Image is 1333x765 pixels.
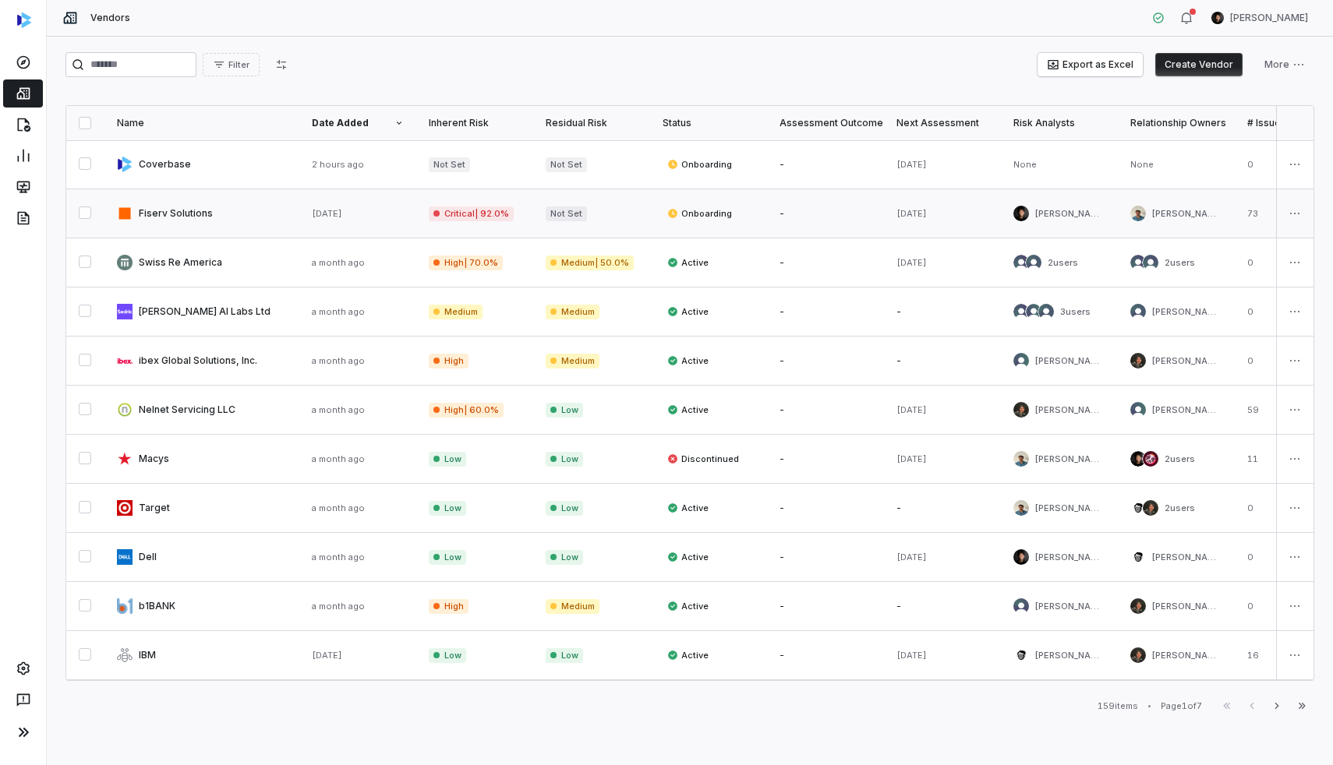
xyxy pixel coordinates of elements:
[1035,502,1105,514] span: [PERSON_NAME]
[17,12,31,28] img: svg%3e
[1026,304,1041,319] img: Danny Higdon avatar
[1130,206,1146,221] img: Rohan Chitalia avatar
[767,582,884,631] td: -
[429,354,468,368] span: High
[1035,355,1105,367] span: [PERSON_NAME]
[667,649,709,661] span: Active
[1230,12,1308,24] span: [PERSON_NAME]
[767,287,884,337] td: -
[228,59,249,71] span: Filter
[1130,117,1222,129] div: Relationship Owners
[1130,500,1146,516] img: Gus Cuddy avatar
[1060,306,1091,317] span: 3 users
[1013,500,1029,516] img: Rohan Chitalia avatar
[312,601,365,612] span: a month ago
[896,404,927,415] span: [DATE]
[90,12,130,24] span: Vendors
[1130,451,1146,467] img: Clarence Chio avatar
[667,453,739,465] span: Discontinued
[429,256,503,270] span: High | 70.0%
[1202,6,1317,30] button: Clarence Chio avatar[PERSON_NAME]
[884,287,1001,337] td: -
[1152,552,1222,563] span: [PERSON_NAME]
[1130,549,1146,565] img: Gus Cuddy avatar
[1152,650,1222,661] span: [PERSON_NAME]
[667,256,709,269] span: Active
[546,599,599,614] span: Medium
[312,355,365,366] span: a month ago
[1130,255,1146,270] img: David Gold avatar
[1035,552,1105,563] span: [PERSON_NAME]
[896,552,927,562] span: [DATE]
[896,257,927,268] span: [DATE]
[1165,502,1195,513] span: 2 users
[767,337,884,386] td: -
[429,305,483,319] span: Medium
[546,256,634,270] span: Medium | 50.0%
[884,582,1001,631] td: -
[546,157,587,172] span: Not Set
[1152,208,1222,220] span: [PERSON_NAME]
[117,117,287,129] div: Name
[429,501,466,516] span: Low
[1038,304,1054,319] img: Drew Hoover avatar
[1143,451,1158,467] img: pb null avatar
[1026,255,1041,270] img: Drew Hoover avatar
[767,533,884,582] td: -
[1147,700,1151,711] div: •
[767,140,884,189] td: -
[667,158,732,171] span: Onboarding
[896,208,927,219] span: [DATE]
[1098,700,1138,712] div: 159 items
[429,648,466,663] span: Low
[429,403,504,418] span: High | 60.0%
[767,435,884,484] td: -
[767,238,884,287] td: -
[1161,700,1202,712] div: Page 1 of 7
[896,117,988,129] div: Next Assessment
[1152,404,1222,416] span: [PERSON_NAME]
[546,117,638,129] div: Residual Risk
[312,453,365,464] span: a month ago
[1013,647,1029,663] img: Gus Cuddy avatar
[667,305,709,318] span: Active
[767,386,884,435] td: -
[780,117,872,129] div: Assessment Outcome
[1152,601,1222,612] span: [PERSON_NAME]
[663,117,755,129] div: Status
[1013,549,1029,565] img: Clarence Chio avatar
[1013,117,1105,129] div: Risk Analysts
[546,648,583,663] span: Low
[429,599,468,614] span: High
[312,650,342,661] span: [DATE]
[312,159,364,170] span: 2 hours ago
[767,189,884,238] td: -
[884,484,1001,533] td: -
[667,404,709,416] span: Active
[884,680,1001,729] td: -
[429,206,514,221] span: Critical | 92.0%
[1013,451,1029,467] img: Rohan Chitalia avatar
[1130,353,1146,368] img: Jen Hsin avatar
[896,453,927,464] span: [DATE]
[1152,355,1222,367] span: [PERSON_NAME]
[429,117,521,129] div: Inherent Risk
[546,403,583,418] span: Low
[1035,453,1105,465] span: [PERSON_NAME]
[1211,12,1224,24] img: Clarence Chio avatar
[312,404,365,415] span: a month ago
[312,117,404,129] div: Date Added
[767,631,884,680] td: -
[1130,647,1146,663] img: Jen Hsin avatar
[312,257,365,268] span: a month ago
[1165,453,1195,464] span: 2 users
[667,551,709,563] span: Active
[312,552,365,562] span: a month ago
[429,550,466,565] span: Low
[767,680,884,729] td: -
[1155,53,1243,76] button: Create Vendor
[1013,402,1029,418] img: Jen Hsin avatar
[1035,650,1105,661] span: [PERSON_NAME]
[1013,353,1029,368] img: Danny Higdon avatar
[1130,598,1146,614] img: Jen Hsin avatar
